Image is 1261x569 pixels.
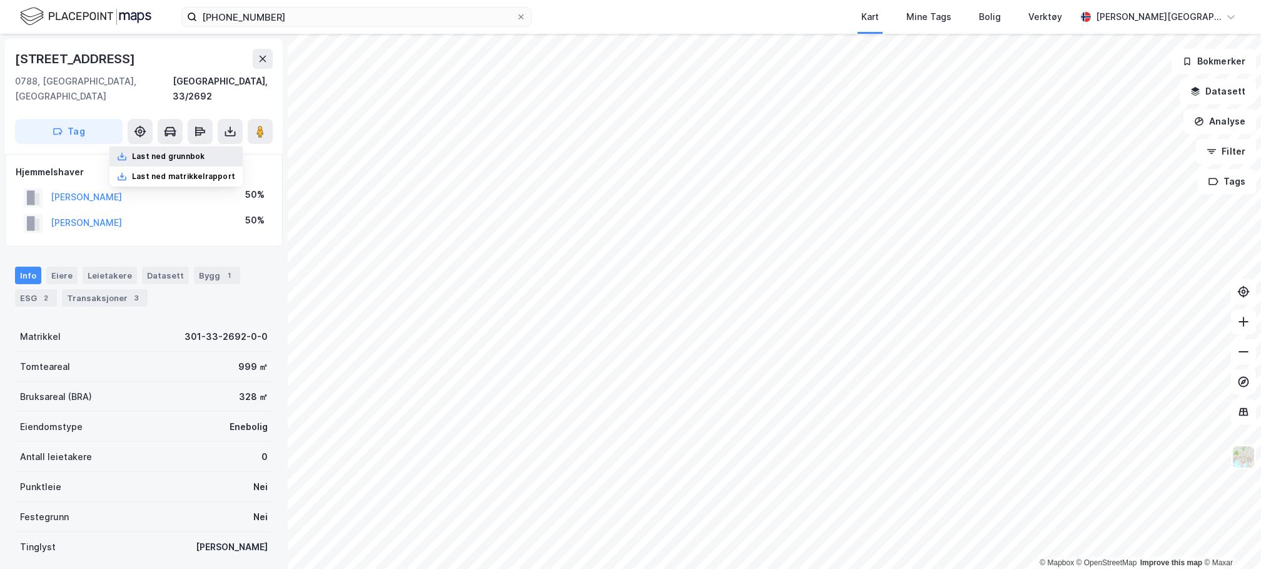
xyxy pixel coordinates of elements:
[245,213,265,228] div: 50%
[1076,558,1137,567] a: OpenStreetMap
[1096,9,1221,24] div: [PERSON_NAME][GEOGRAPHIC_DATA]
[15,289,57,307] div: ESG
[20,329,61,344] div: Matrikkel
[1180,79,1256,104] button: Datasett
[1172,49,1256,74] button: Bokmerker
[46,267,78,284] div: Eiere
[253,479,268,495] div: Nei
[253,510,268,525] div: Nei
[1198,169,1256,194] button: Tags
[20,6,151,28] img: logo.f888ab2527a4732fd821a326f86c7f29.svg
[130,292,143,304] div: 3
[20,419,83,434] div: Eiendomstype
[15,267,41,284] div: Info
[20,479,61,495] div: Punktleie
[1140,558,1202,567] a: Improve this map
[197,8,516,26] input: Søk på adresse, matrikkel, gårdeiere, leietakere eller personer
[979,9,1001,24] div: Bolig
[15,74,173,104] div: 0788, [GEOGRAPHIC_DATA], [GEOGRAPHIC_DATA]
[1198,509,1261,569] div: Kontrollprogram for chat
[20,540,56,555] div: Tinglyst
[16,165,272,180] div: Hjemmelshaver
[20,359,70,374] div: Tomteareal
[861,9,879,24] div: Kart
[142,267,189,284] div: Datasett
[906,9,951,24] div: Mine Tags
[20,449,92,464] div: Antall leietakere
[132,151,205,161] div: Last ned grunnbok
[245,187,265,202] div: 50%
[1198,509,1261,569] iframe: Chat Widget
[1183,109,1256,134] button: Analyse
[39,292,52,304] div: 2
[15,49,138,69] div: [STREET_ADDRESS]
[173,74,273,104] div: [GEOGRAPHIC_DATA], 33/2692
[1232,445,1255,469] img: Z
[1196,139,1256,164] button: Filter
[261,449,268,464] div: 0
[1040,558,1074,567] a: Mapbox
[15,119,123,144] button: Tag
[20,389,92,404] div: Bruksareal (BRA)
[83,267,137,284] div: Leietakere
[185,329,268,344] div: 301-33-2692-0-0
[230,419,268,434] div: Enebolig
[194,267,240,284] div: Bygg
[238,359,268,374] div: 999 ㎡
[239,389,268,404] div: 328 ㎡
[196,540,268,555] div: [PERSON_NAME]
[1028,9,1062,24] div: Verktøy
[62,289,148,307] div: Transaksjoner
[223,269,235,282] div: 1
[20,510,69,525] div: Festegrunn
[132,172,235,182] div: Last ned matrikkelrapport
